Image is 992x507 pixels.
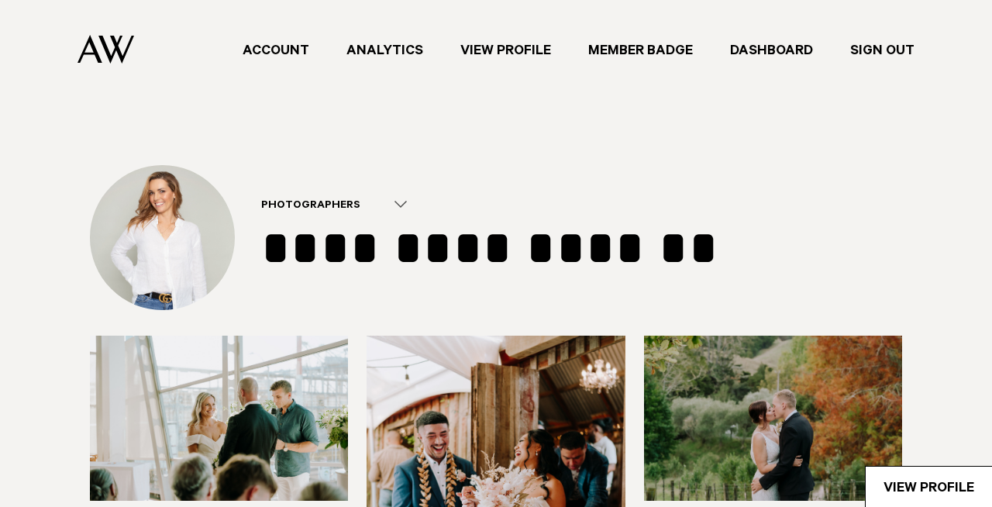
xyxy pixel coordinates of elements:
img: lCJWvA9brIpoPjwYALr31v1LZ2UOYA28XaJJKy19.jpg [90,165,235,347]
a: View Profile [866,467,992,507]
a: Analytics [328,40,442,60]
a: Sign Out [832,40,933,60]
img: z2WGrlg3ds7feWSwf4uDjxTi0jqabE9Fnt5oxUtU.jpg [90,336,348,501]
img: MRLbuWsWcNMrelUqjXxhmIUi1OJGVph7bz8v5Y90.jpg [644,336,902,501]
a: Dashboard [711,40,832,60]
a: View Profile [442,40,570,60]
div: Photographers [261,199,388,214]
a: Account [224,40,328,60]
img: Auckland Weddings Logo [77,35,134,64]
a: Member Badge [570,40,711,60]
